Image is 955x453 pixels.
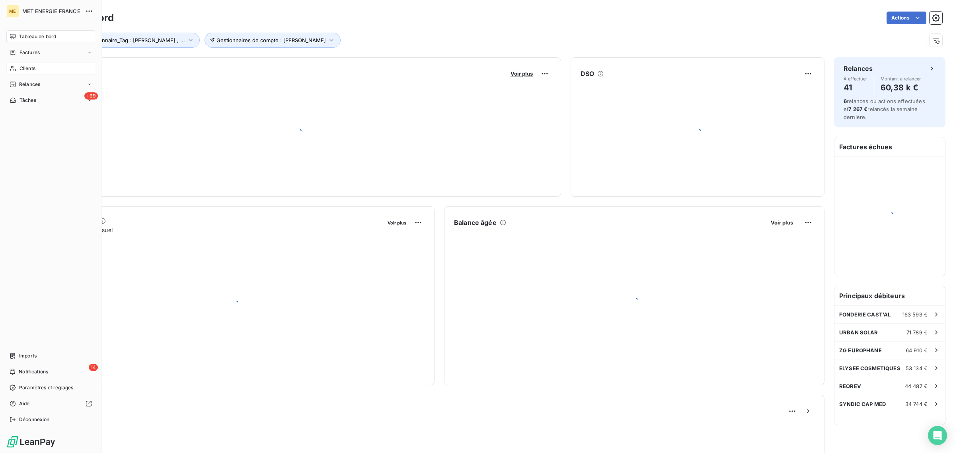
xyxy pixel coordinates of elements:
span: Notifications [19,368,48,375]
span: Gestionnaires de compte : [PERSON_NAME] [216,37,326,43]
span: Relances [19,81,40,88]
span: Imports [19,352,37,359]
button: Voir plus [508,70,535,77]
h4: 41 [844,81,867,94]
div: Open Intercom Messenger [928,426,947,445]
button: Gestionnaires de compte : [PERSON_NAME] [205,33,341,48]
span: Gestionnaire_Tag : [PERSON_NAME] , ... [86,37,185,43]
span: Factures [19,49,40,56]
button: Actions [887,12,926,24]
span: relances ou actions effectuées et relancés la semaine dernière. [844,98,925,120]
span: Aide [19,400,30,407]
span: +99 [84,92,98,100]
h4: 60,38 k € [881,81,921,94]
span: 163 593 € [902,311,928,318]
span: Montant à relancer [881,76,921,81]
span: Paramètres et réglages [19,384,73,391]
span: MET ENERGIE FRANCE [22,8,80,14]
span: Clients [19,65,35,72]
span: FONDERIE CAST'AL [839,311,891,318]
button: Voir plus [385,219,409,226]
span: Chiffre d'affaires mensuel [45,226,382,234]
span: Tableau de bord [19,33,56,40]
span: 7 267 € [848,106,867,112]
span: Voir plus [388,220,406,226]
a: Aide [6,397,95,410]
button: Gestionnaire_Tag : [PERSON_NAME] , ... [74,33,200,48]
span: 71 789 € [906,329,928,336]
span: REOREV [839,383,861,389]
button: Voir plus [768,219,795,226]
h6: Relances [844,64,873,73]
span: 53 134 € [906,365,928,371]
span: Déconnexion [19,416,50,423]
span: 6 [844,98,847,104]
span: ZG EUROPHANE [839,347,882,353]
h6: Factures échues [834,137,945,156]
span: 64 910 € [906,347,928,353]
span: 34 744 € [905,401,928,407]
span: À effectuer [844,76,867,81]
img: Logo LeanPay [6,435,56,448]
h6: Balance âgée [454,218,497,227]
h6: DSO [581,69,594,78]
h6: Principaux débiteurs [834,286,945,305]
div: ME [6,5,19,18]
span: Voir plus [511,70,533,77]
span: Voir plus [771,219,793,226]
span: 14 [89,364,98,371]
span: 44 487 € [905,383,928,389]
span: SYNDIC CAP MED [839,401,886,407]
span: ELYSEE COSMETIQUES [839,365,900,371]
span: Tâches [19,97,36,104]
span: URBAN SOLAR [839,329,878,336]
